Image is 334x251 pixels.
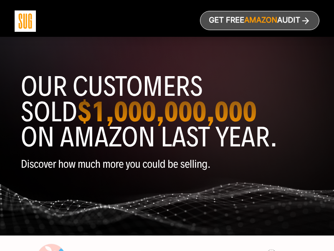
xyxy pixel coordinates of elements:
strong: $1,000,000,000 [77,95,257,129]
p: Discover how much more you could be selling. [21,158,313,170]
span: Amazon [244,16,277,25]
a: Get freeAmazonAudit [200,11,319,30]
img: Sug [15,10,36,32]
h1: Our customers sold on Amazon last year. [21,74,313,150]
